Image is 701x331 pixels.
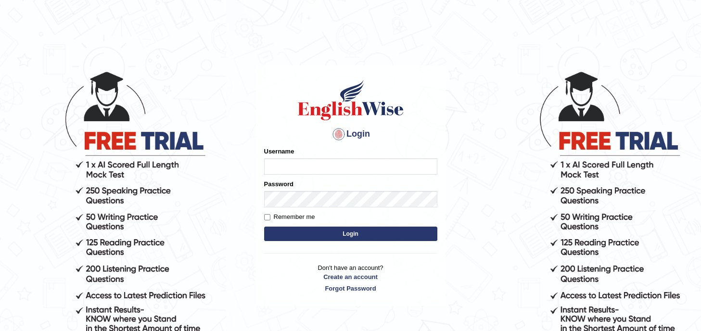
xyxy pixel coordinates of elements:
[264,147,294,156] label: Username
[296,78,406,122] img: Logo of English Wise sign in for intelligent practice with AI
[264,227,437,241] button: Login
[264,272,437,281] a: Create an account
[264,263,437,293] p: Don't have an account?
[264,212,315,222] label: Remember me
[264,179,293,189] label: Password
[264,127,437,142] h4: Login
[264,284,437,293] a: Forgot Password
[264,214,270,220] input: Remember me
